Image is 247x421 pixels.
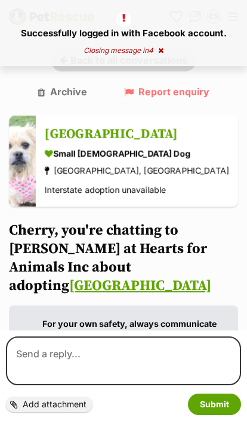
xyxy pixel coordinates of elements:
[6,397,92,412] label: Add attachment
[45,185,166,195] span: Interstate adoption unavailable
[12,46,235,55] div: Closing message in
[42,319,217,341] strong: For your own safety, always communicate via the PetRescue website.
[45,124,229,144] h3: [GEOGRAPHIC_DATA]
[12,12,235,40] p: Successfully logged in with Facebook account.
[149,46,153,55] span: 4
[23,400,87,409] span: Add attachment
[38,86,87,97] a: Archive
[45,163,229,179] div: [GEOGRAPHIC_DATA], [GEOGRAPHIC_DATA]
[9,116,36,207] img: Madison
[69,277,211,295] a: [GEOGRAPHIC_DATA]
[9,222,238,296] h1: Cherry, you're chatting to [PERSON_NAME] at Hearts for Animals Inc about adopting
[45,147,229,160] div: small [DEMOGRAPHIC_DATA] Dog
[188,394,241,415] button: Submit
[124,86,209,97] a: Report enquiry
[42,317,226,368] p: Avoid sharing personal information such as phone numbers and personal address.
[36,116,238,207] a: [GEOGRAPHIC_DATA] small [DEMOGRAPHIC_DATA] Dog [GEOGRAPHIC_DATA], [GEOGRAPHIC_DATA] Interstate ad...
